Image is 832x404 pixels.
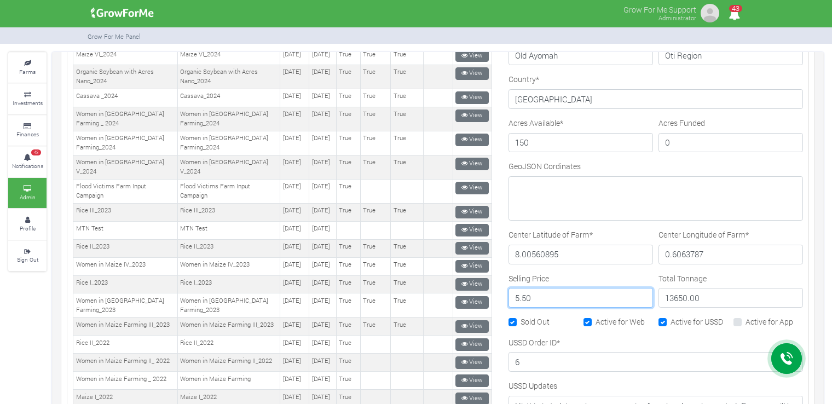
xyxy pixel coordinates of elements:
[73,275,178,293] td: Rice I_2023
[391,275,423,293] td: True
[309,318,337,336] td: [DATE]
[280,221,309,239] td: [DATE]
[280,65,309,89] td: [DATE]
[360,293,391,318] td: True
[73,354,178,372] td: Women in Maize Farming II_ 2022
[455,206,489,218] a: View
[336,318,360,336] td: True
[177,354,280,372] td: Women in Maize Farming II_2022
[280,293,309,318] td: [DATE]
[336,372,360,390] td: True
[280,318,309,336] td: [DATE]
[8,178,47,208] a: Admin
[623,2,696,15] p: Grow For Me Support
[391,318,423,336] td: True
[177,179,280,203] td: Flood Victims Farm Input Campaign
[73,221,178,239] td: MTN Test
[360,275,391,293] td: True
[509,273,549,284] label: Selling Price
[13,99,43,107] small: Investments
[391,107,423,131] td: True
[309,257,337,275] td: [DATE]
[8,84,47,114] a: Investments
[177,47,280,65] td: Maize VI_2024
[73,372,178,390] td: Women in Maize Farming _ 2022
[509,160,581,172] label: GeoJSON Cordinates
[360,257,391,275] td: True
[509,229,593,240] label: Center Latitude of Farm
[280,275,309,293] td: [DATE]
[455,67,489,80] a: View
[73,179,178,203] td: Flood Victims Farm Input Campaign
[177,65,280,89] td: Organic Soybean with Acres Nano_2024
[360,47,391,65] td: True
[88,32,141,41] small: Grow For Me Panel
[746,316,793,327] label: Active for App
[177,107,280,131] td: Women in [GEOGRAPHIC_DATA] Farming_2024
[8,147,47,177] a: 43 Notifications
[360,318,391,336] td: True
[360,155,391,179] td: True
[455,356,489,369] a: View
[391,293,423,318] td: True
[73,89,178,107] td: Cassava _2024
[360,65,391,89] td: True
[336,336,360,354] td: True
[309,47,337,65] td: [DATE]
[455,50,489,62] a: View
[73,293,178,318] td: Women in [GEOGRAPHIC_DATA] Farming_2023
[360,131,391,155] td: True
[336,239,360,257] td: True
[509,380,557,391] label: USSD Updates
[455,320,489,333] a: View
[280,131,309,155] td: [DATE]
[16,130,39,138] small: Finances
[391,89,423,107] td: True
[336,203,360,221] td: True
[391,257,423,275] td: True
[280,354,309,372] td: [DATE]
[336,107,360,131] td: True
[8,116,47,146] a: Finances
[280,257,309,275] td: [DATE]
[280,372,309,390] td: [DATE]
[309,65,337,89] td: [DATE]
[309,203,337,221] td: [DATE]
[391,203,423,221] td: True
[31,149,41,156] span: 43
[391,155,423,179] td: True
[73,131,178,155] td: Women in [GEOGRAPHIC_DATA] Farming_2024
[509,337,560,348] label: USSD Order ID
[73,47,178,65] td: Maize VI_2024
[455,374,489,387] a: View
[309,354,337,372] td: [DATE]
[391,47,423,65] td: True
[73,336,178,354] td: Rice II_2022
[455,260,489,273] a: View
[280,47,309,65] td: [DATE]
[658,14,696,22] small: Administrator
[509,73,539,85] label: Country
[309,293,337,318] td: [DATE]
[280,155,309,179] td: [DATE]
[336,65,360,89] td: True
[509,117,563,129] label: Acres Available
[455,278,489,291] a: View
[336,89,360,107] td: True
[280,239,309,257] td: [DATE]
[724,10,745,21] a: 43
[521,316,550,327] label: Sold Out
[336,257,360,275] td: True
[280,336,309,354] td: [DATE]
[73,239,178,257] td: Rice II_2023
[73,155,178,179] td: Women in [GEOGRAPHIC_DATA] V_2024
[20,193,36,201] small: Admin
[699,2,721,24] img: growforme image
[455,134,489,146] a: View
[336,131,360,155] td: True
[336,275,360,293] td: True
[391,239,423,257] td: True
[177,131,280,155] td: Women in [GEOGRAPHIC_DATA] Farming_2024
[455,242,489,255] a: View
[336,155,360,179] td: True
